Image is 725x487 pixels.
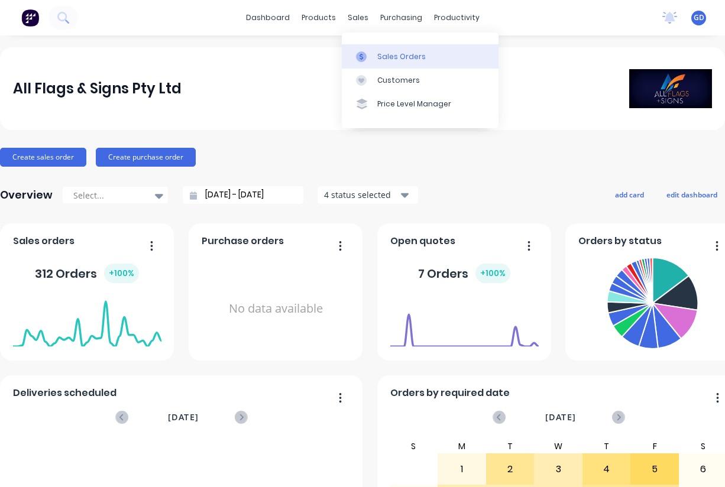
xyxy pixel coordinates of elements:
[342,44,499,68] a: Sales Orders
[390,439,438,453] div: S
[438,454,486,484] div: 1
[35,264,139,283] div: 312 Orders
[535,454,582,484] div: 3
[342,9,374,27] div: sales
[694,12,704,23] span: GD
[630,439,679,453] div: F
[96,148,196,167] button: Create purchase order
[377,75,420,86] div: Customers
[418,264,510,283] div: 7 Orders
[428,9,486,27] div: productivity
[438,439,486,453] div: M
[21,9,39,27] img: Factory
[659,187,725,202] button: edit dashboard
[240,9,296,27] a: dashboard
[342,69,499,92] a: Customers
[475,264,510,283] div: + 100 %
[202,234,284,248] span: Purchase orders
[486,439,535,453] div: T
[487,454,534,484] div: 2
[104,264,139,283] div: + 100 %
[318,186,418,204] button: 4 status selected
[629,69,712,108] img: All Flags & Signs Pty Ltd
[342,92,499,116] a: Price Level Manager
[374,9,428,27] div: purchasing
[168,411,199,424] span: [DATE]
[13,234,75,248] span: Sales orders
[631,454,678,484] div: 5
[296,9,342,27] div: products
[607,187,652,202] button: add card
[583,454,630,484] div: 4
[324,189,399,201] div: 4 status selected
[534,439,582,453] div: W
[578,234,662,248] span: Orders by status
[390,234,455,248] span: Open quotes
[13,77,182,100] div: All Flags & Signs Pty Ltd
[545,411,576,424] span: [DATE]
[202,253,350,365] div: No data available
[377,99,451,109] div: Price Level Manager
[377,51,426,62] div: Sales Orders
[582,439,631,453] div: T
